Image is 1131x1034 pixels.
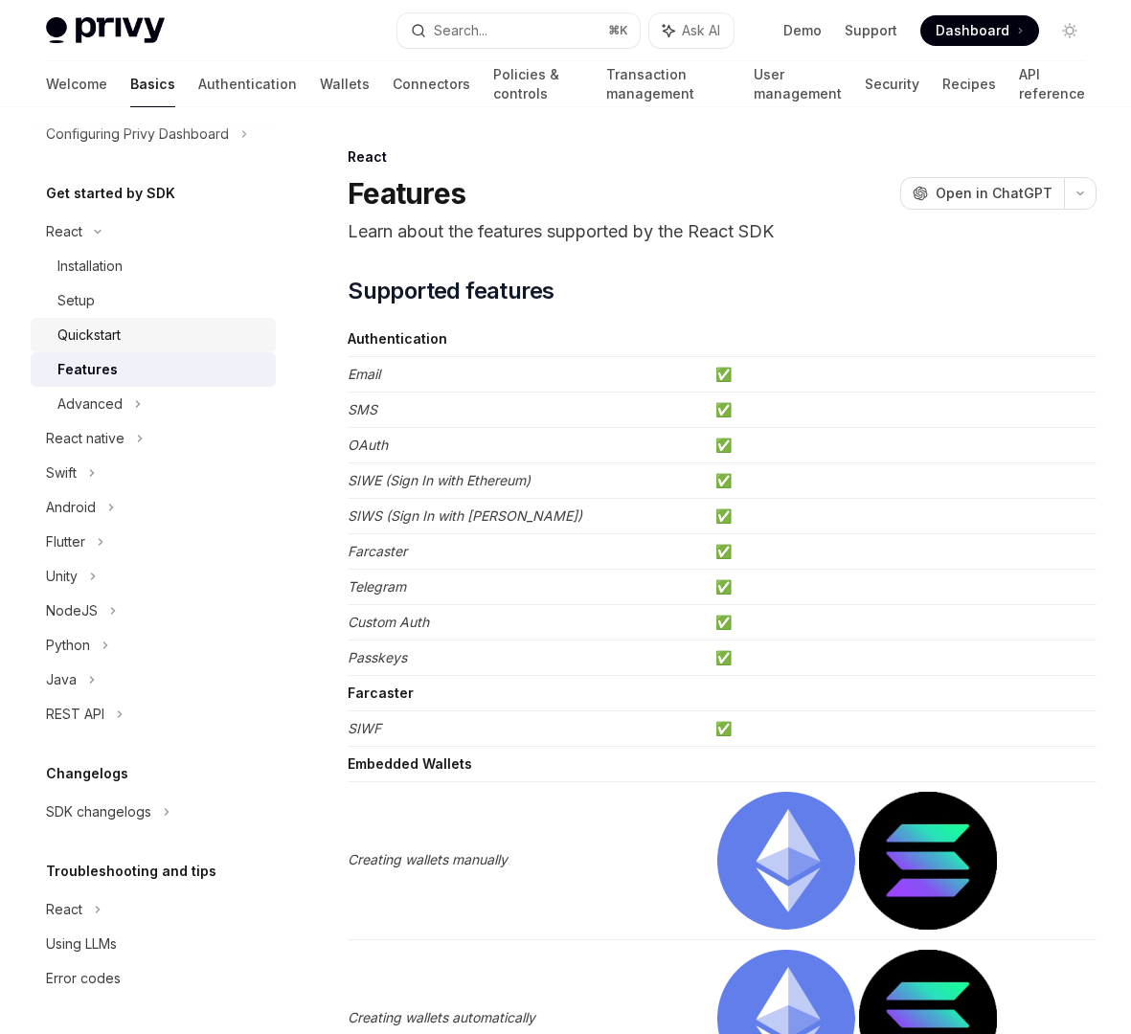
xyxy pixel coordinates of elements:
[865,61,919,107] a: Security
[348,649,407,665] em: Passkeys
[46,530,85,553] div: Flutter
[348,507,582,524] em: SIWS (Sign In with [PERSON_NAME])
[348,1009,535,1025] em: Creating wallets automatically
[708,605,1097,641] td: ✅
[46,634,90,657] div: Python
[348,218,1097,245] p: Learn about the features supported by the React SDK
[31,318,276,352] a: Quickstart
[46,933,117,955] div: Using LLMs
[46,17,165,44] img: light logo
[783,21,822,40] a: Demo
[493,61,583,107] a: Policies & controls
[859,792,997,930] img: solana.png
[434,19,487,42] div: Search...
[320,61,370,107] a: Wallets
[31,283,276,318] a: Setup
[348,147,1097,167] div: React
[936,184,1052,203] span: Open in ChatGPT
[46,703,104,726] div: REST API
[900,177,1064,210] button: Open in ChatGPT
[608,23,628,38] span: ⌘ K
[46,599,98,622] div: NodeJS
[682,21,720,40] span: Ask AI
[606,61,731,107] a: Transaction management
[393,61,470,107] a: Connectors
[57,255,123,278] div: Installation
[1019,61,1085,107] a: API reference
[348,543,407,559] em: Farcaster
[57,289,95,312] div: Setup
[46,860,216,883] h5: Troubleshooting and tips
[708,711,1097,747] td: ✅
[708,463,1097,499] td: ✅
[708,428,1097,463] td: ✅
[920,15,1039,46] a: Dashboard
[348,366,380,382] em: Email
[348,614,429,630] em: Custom Auth
[348,437,388,453] em: OAuth
[708,357,1097,393] td: ✅
[348,472,531,488] em: SIWE (Sign In with Ethereum)
[57,324,121,347] div: Quickstart
[348,851,508,867] em: Creating wallets manually
[348,176,465,211] h1: Features
[348,755,472,772] strong: Embedded Wallets
[46,496,96,519] div: Android
[708,534,1097,570] td: ✅
[46,668,77,691] div: Java
[46,220,82,243] div: React
[130,61,175,107] a: Basics
[46,461,77,484] div: Swift
[936,21,1009,40] span: Dashboard
[31,961,276,996] a: Error codes
[46,967,121,990] div: Error codes
[46,61,107,107] a: Welcome
[708,570,1097,605] td: ✅
[46,762,128,785] h5: Changelogs
[31,352,276,387] a: Features
[708,641,1097,676] td: ✅
[708,393,1097,428] td: ✅
[717,792,855,930] img: ethereum.png
[348,720,381,736] em: SIWF
[46,427,124,450] div: React native
[942,61,996,107] a: Recipes
[348,276,554,306] span: Supported features
[198,61,297,107] a: Authentication
[46,898,82,921] div: React
[397,13,640,48] button: Search...⌘K
[1054,15,1085,46] button: Toggle dark mode
[708,499,1097,534] td: ✅
[845,21,897,40] a: Support
[754,61,842,107] a: User management
[46,800,151,823] div: SDK changelogs
[31,927,276,961] a: Using LLMs
[31,249,276,283] a: Installation
[46,182,175,205] h5: Get started by SDK
[348,401,377,417] em: SMS
[348,330,447,347] strong: Authentication
[46,565,78,588] div: Unity
[649,13,734,48] button: Ask AI
[57,358,118,381] div: Features
[348,578,406,595] em: Telegram
[348,685,414,701] strong: Farcaster
[57,393,123,416] div: Advanced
